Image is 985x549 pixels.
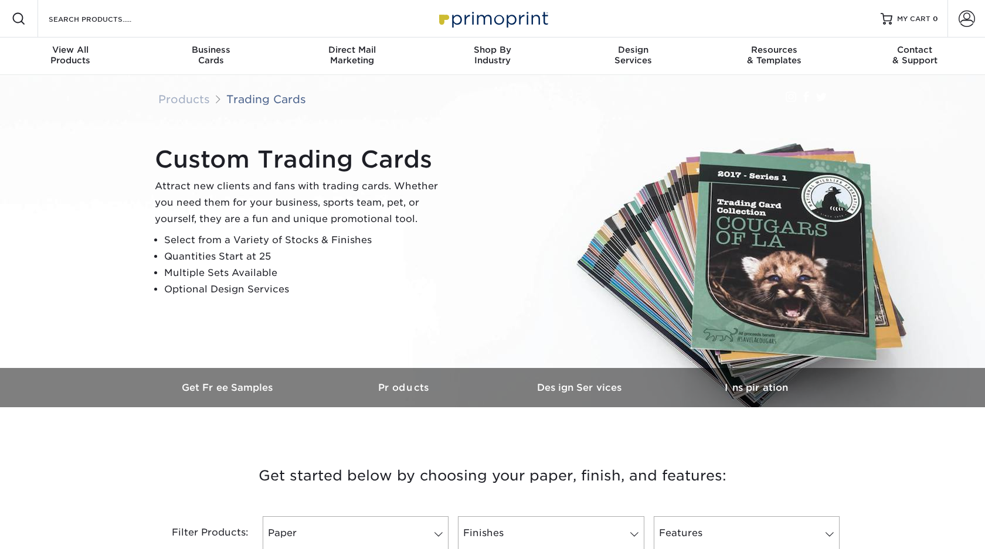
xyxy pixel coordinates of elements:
h1: Custom Trading Cards [155,145,448,173]
div: Services [563,45,704,66]
a: Direct MailMarketing [281,37,422,75]
a: Inspiration [668,368,844,407]
a: DesignServices [563,37,704,75]
span: Direct Mail [281,45,422,55]
a: Products [158,93,210,105]
input: SEARCH PRODUCTS..... [47,12,162,26]
h3: Design Services [492,382,668,393]
div: Industry [422,45,563,66]
a: Contact& Support [844,37,985,75]
iframe: Google Customer Reviews [3,513,100,545]
h3: Get started below by choosing your paper, finish, and features: [150,449,835,502]
span: Shop By [422,45,563,55]
p: Attract new clients and fans with trading cards. Whether you need them for your business, sports ... [155,178,448,227]
span: Design [563,45,704,55]
div: & Templates [704,45,844,66]
a: Products [317,368,492,407]
span: Resources [704,45,844,55]
a: Get Free Samples [141,368,317,407]
span: MY CART [897,14,930,24]
a: Resources& Templates [704,37,844,75]
a: Trading Cards [226,93,306,105]
div: & Support [844,45,985,66]
div: Cards [141,45,281,66]
div: Marketing [281,45,422,66]
h3: Inspiration [668,382,844,393]
img: Primoprint [434,6,551,31]
li: Multiple Sets Available [164,265,448,281]
a: Shop ByIndustry [422,37,563,75]
li: Quantities Start at 25 [164,248,448,265]
li: Optional Design Services [164,281,448,298]
span: Business [141,45,281,55]
span: Contact [844,45,985,55]
span: 0 [933,15,938,23]
h3: Get Free Samples [141,382,317,393]
h3: Products [317,382,492,393]
li: Select from a Variety of Stocks & Finishes [164,232,448,248]
a: BusinessCards [141,37,281,75]
a: Design Services [492,368,668,407]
